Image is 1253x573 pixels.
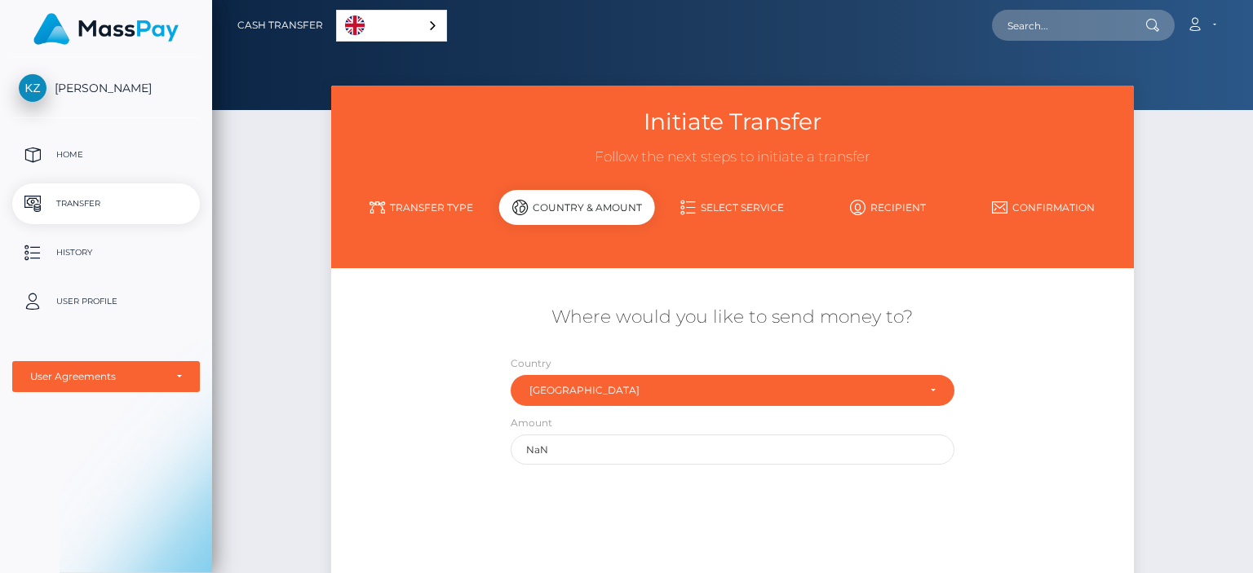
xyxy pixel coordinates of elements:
[810,193,966,222] a: Recipient
[336,10,447,42] aside: Language selected: English
[337,11,446,41] a: English
[237,8,323,42] a: Cash Transfer
[343,305,1121,330] h5: Where would you like to send money to?
[12,183,200,224] a: Transfer
[30,370,164,383] div: User Agreements
[12,232,200,273] a: History
[511,434,954,465] input: Amount to send in undefined (Maximum: undefined)
[511,356,551,371] label: Country
[992,10,1145,41] input: Search...
[12,134,200,175] a: Home
[343,106,1121,138] h3: Initiate Transfer
[19,192,193,216] p: Transfer
[19,143,193,167] p: Home
[343,148,1121,167] h3: Follow the next steps to initiate a transfer
[655,193,811,222] a: Select Service
[336,10,447,42] div: Language
[19,240,193,265] p: History
[966,193,1122,222] a: Confirmation
[511,375,954,406] button: Czech Republic
[12,81,200,95] span: [PERSON_NAME]
[499,193,655,236] a: Country & Amount
[33,13,179,45] img: MassPay
[511,416,552,430] label: Amount
[343,193,499,222] a: Transfer Type
[12,281,200,322] a: User Profile
[12,361,200,392] button: User Agreements
[499,190,655,225] div: Country & Amount
[19,289,193,314] p: User Profile
[529,384,917,397] div: [GEOGRAPHIC_DATA]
